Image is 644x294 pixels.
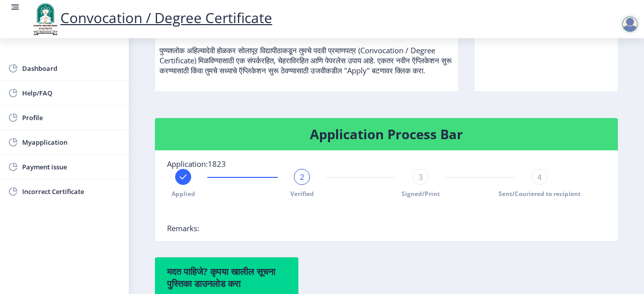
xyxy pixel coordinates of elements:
[22,62,121,74] span: Dashboard
[167,126,606,142] h4: Application Process Bar
[159,25,454,75] p: पुण्यश्लोक अहिल्यादेवी होळकर सोलापूर विद्यापीठाकडून तुमचे पदवी प्रमाणपत्र (Convocation / Degree C...
[499,189,581,198] span: Sent/Couriered to recipient
[22,161,121,173] span: Payment issue
[30,8,272,27] a: Convocation / Degree Certificate
[22,87,121,99] span: Help/FAQ
[290,189,314,198] span: Verified
[537,172,542,182] span: 4
[22,185,121,198] span: Incorrect Certificate
[22,112,121,124] span: Profile
[167,223,199,233] span: Remarks:
[300,172,304,182] span: 2
[167,265,286,289] h6: मदत पाहिजे? कृपया खालील सूचना पुस्तिका डाउनलोड करा
[167,159,226,169] span: Application:1823
[30,2,60,36] img: logo
[401,189,440,198] span: Signed/Print
[22,136,121,148] span: Myapplication
[172,189,195,198] span: Applied
[419,172,423,182] span: 3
